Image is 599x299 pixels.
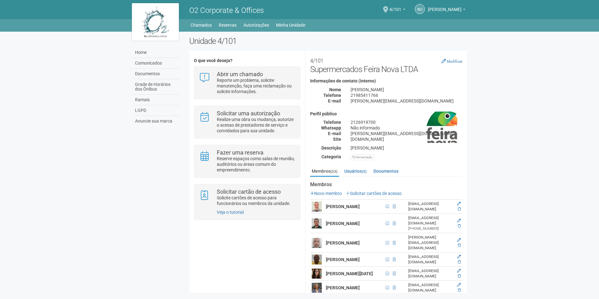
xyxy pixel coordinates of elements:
[132,3,179,41] img: logo.jpg
[458,207,461,211] a: Excluir membro
[415,4,425,14] a: MJ
[321,154,341,159] strong: Categoria
[333,137,341,142] strong: Site
[428,8,466,13] a: [PERSON_NAME]
[326,257,360,262] strong: [PERSON_NAME]
[217,210,244,215] a: Veja o tutorial
[133,47,180,58] a: Home
[426,112,458,143] img: business.png
[189,36,467,46] h2: Unidade 4/101
[321,145,341,150] strong: Descrição
[441,59,462,64] a: Modificar
[310,58,323,64] small: 4/101
[312,254,322,265] img: user.png
[408,254,453,265] div: [EMAIL_ADDRESS][DOMAIN_NAME]
[190,21,212,29] a: Chamados
[346,136,467,142] div: [DOMAIN_NAME]
[133,79,180,95] a: Grade de Horários dos Ônibus
[133,95,180,105] a: Ramais
[457,269,461,273] a: Editar membro
[372,166,400,176] a: Documentos
[133,58,180,69] a: Comunicados
[199,111,295,134] a: Solicitar uma autorização Realize uma obra ou mudança, autorize o acesso de prestadores de serviç...
[312,238,322,248] img: user.png
[408,226,453,231] div: [PHONE_NUMBER]
[217,156,295,173] p: Reserve espaços como salas de reunião, auditórios ou áreas comum do empreendimento.
[389,8,405,13] a: 4/101
[312,218,322,228] img: user.png
[276,21,305,29] a: Minha Unidade
[408,201,453,212] div: [EMAIL_ADDRESS][DOMAIN_NAME]
[217,110,280,117] strong: Solicitar uma autorização
[351,154,374,160] div: Alimentação
[217,188,281,195] strong: Solicitar cartão de acesso
[321,125,341,130] strong: Whatsapp
[326,221,360,226] strong: [PERSON_NAME]
[217,77,295,94] p: Reporte um problema, solicite manutenção, faça uma reclamação ou solicite informações.
[346,98,467,104] div: [PERSON_NAME][EMAIL_ADDRESS][DOMAIN_NAME]
[328,98,341,103] strong: E-mail
[217,71,263,77] strong: Abrir um chamado
[133,116,180,126] a: Anuncie sua marca
[408,215,453,226] div: [EMAIL_ADDRESS][DOMAIN_NAME]
[323,120,341,125] strong: Telefone
[346,131,467,136] div: [PERSON_NAME][EMAIL_ADDRESS][DOMAIN_NAME]
[346,119,467,125] div: 2126919700
[199,189,295,206] a: Solicitar cartão de acesso Solicite cartões de acesso para funcionários ou membros da unidade.
[326,285,360,290] strong: [PERSON_NAME]
[133,105,180,116] a: LGPD
[346,145,467,151] div: [PERSON_NAME]
[326,240,360,245] strong: [PERSON_NAME]
[329,87,341,92] strong: Nome
[457,238,461,242] a: Editar membro
[217,149,263,156] strong: Fazer uma reserva
[457,283,461,287] a: Editar membro
[312,269,322,279] img: user.png
[310,182,462,187] strong: Membros
[323,93,341,98] strong: Telefone
[447,59,462,64] small: Modificar
[219,21,237,29] a: Reservas
[310,55,462,74] h2: Supermercados Feira Nova LTDA
[343,166,368,176] a: Usuários(5)
[408,235,453,251] div: [PERSON_NAME][EMAIL_ADDRESS][DOMAIN_NAME]
[428,1,461,12] span: Marcelle Junqueiro
[457,218,461,223] a: Editar membro
[346,125,467,131] div: Não informado
[194,58,300,63] h4: O que você deseja?
[310,166,339,177] a: Membros(23)
[199,150,295,173] a: Fazer uma reserva Reserve espaços como salas de reunião, auditórios ou áreas comum do empreendime...
[312,283,322,293] img: user.png
[310,112,462,116] h4: Perfil público
[458,260,461,264] a: Excluir membro
[217,195,295,206] p: Solicite cartões de acesso para funcionários ou membros da unidade.
[458,274,461,278] a: Excluir membro
[346,87,467,92] div: [PERSON_NAME]
[310,79,462,83] h4: Informações de contato (interno)
[458,243,461,248] a: Excluir membro
[458,224,461,228] a: Excluir membro
[243,21,269,29] a: Autorizações
[346,92,467,98] div: 21985411766
[389,1,401,12] span: 4/101
[458,288,461,292] a: Excluir membro
[346,191,402,196] a: Solicitar cartões de acesso
[217,117,295,134] p: Realize uma obra ou mudança, autorize o acesso de prestadores de serviço e convidados para sua un...
[457,202,461,206] a: Editar membro
[199,71,295,94] a: Abrir um chamado Reporte um problema, solicite manutenção, faça uma reclamação ou solicite inform...
[328,131,341,136] strong: E-mail
[133,69,180,79] a: Documentos
[189,6,264,15] span: O2 Corporate & Offices
[310,191,342,196] a: Novo membro
[326,204,360,209] strong: [PERSON_NAME]
[408,268,453,279] div: [EMAIL_ADDRESS][DOMAIN_NAME]
[326,271,373,276] strong: [PERSON_NAME][DATE]
[312,202,322,212] img: user.png
[331,169,337,174] small: (23)
[408,282,453,293] div: [EMAIL_ADDRESS][DOMAIN_NAME]
[457,254,461,259] a: Editar membro
[362,169,367,174] small: (5)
